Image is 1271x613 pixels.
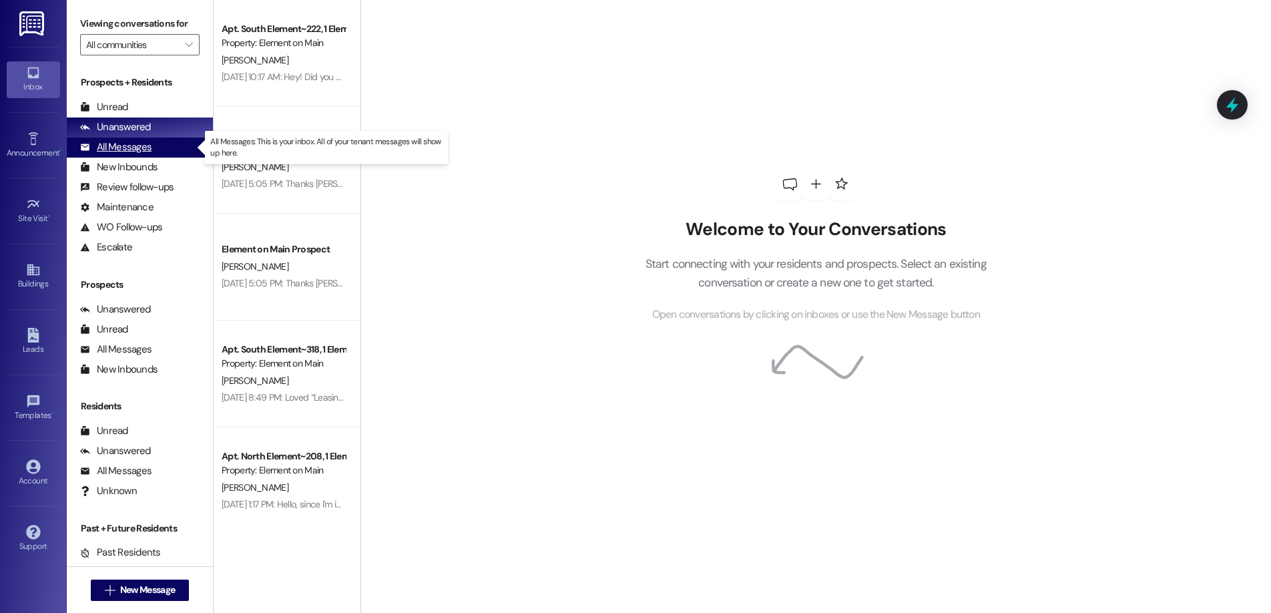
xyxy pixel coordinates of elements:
div: Prospects + Residents [67,75,213,89]
div: WO Follow-ups [80,220,162,234]
div: Prospects [67,278,213,292]
div: Apt. South Element~222, 1 Element on Main - South Element [222,22,345,36]
div: Maintenance [80,200,154,214]
div: All Messages [80,464,152,478]
div: [DATE] 1:17 PM: Hello, since I'm in the [PERSON_NAME][GEOGRAPHIC_DATA], should my insurance be [S... [222,498,1036,510]
span: • [48,212,50,221]
div: All Messages [80,140,152,154]
div: [DATE] 8:49 PM: Loved “Leasing Element On Main (Element on Main): Absolutely can! I will take it ... [222,391,668,403]
div: Property: Element on Main [222,36,345,50]
label: Viewing conversations for [80,13,200,34]
div: Residents [67,399,213,413]
div: Unread [80,323,128,337]
div: Apt. South Element~318, 1 Element on Main - South Element [222,343,345,357]
div: [DATE] 10:17 AM: Hey! Did you get my last message? I had asked to take the collections hit and wh... [222,71,1124,83]
div: Apt. North Element~208, 1 Element on Main - North Element [222,449,345,463]
div: Property: Element on Main [222,463,345,477]
input: All communities [86,34,178,55]
a: Templates • [7,390,60,426]
i:  [105,585,115,596]
div: Unread [80,424,128,438]
h2: Welcome to Your Conversations [625,219,1007,240]
a: Leads [7,324,60,360]
span: [PERSON_NAME] [222,161,288,173]
span: Open conversations by clicking on inboxes or use the New Message button [652,306,980,323]
a: Inbox [7,61,60,97]
div: Past + Future Residents [67,522,213,536]
div: New Inbounds [80,363,158,377]
a: Buildings [7,258,60,294]
a: Account [7,455,60,491]
div: Apt. South Element~125, 1 Element on Main - South Element [222,129,345,143]
span: [PERSON_NAME] [222,481,288,493]
div: Escalate [80,240,132,254]
img: ResiDesk Logo [19,11,47,36]
a: Site Visit • [7,193,60,229]
div: Element on Main Prospect [222,242,345,256]
span: • [51,409,53,418]
a: Support [7,521,60,557]
p: All Messages: This is your inbox. All of your tenant messages will show up here. [210,136,443,159]
div: New Inbounds [80,160,158,174]
div: Review follow-ups [80,180,174,194]
span: [PERSON_NAME] [222,375,288,387]
div: Property: Element on Main [222,357,345,371]
div: Past Residents [80,546,161,560]
span: New Message [120,583,175,597]
span: • [59,146,61,156]
span: [PERSON_NAME] [222,54,288,66]
i:  [185,39,192,50]
button: New Message [91,580,190,601]
div: Unknown [80,484,137,498]
div: Unanswered [80,120,151,134]
p: Start connecting with your residents and prospects. Select an existing conversation or create a n... [625,254,1007,292]
div: Unanswered [80,302,151,317]
div: Unanswered [80,444,151,458]
span: [PERSON_NAME] [222,260,288,272]
div: All Messages [80,343,152,357]
div: Unread [80,100,128,114]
